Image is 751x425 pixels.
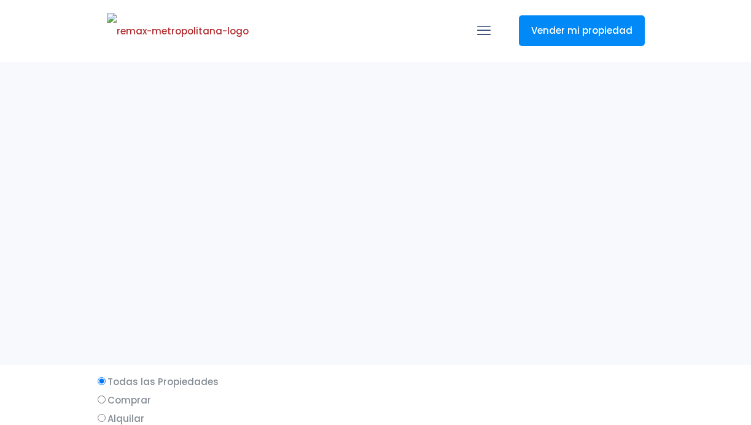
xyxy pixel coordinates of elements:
[95,374,657,389] label: Todas las Propiedades
[473,20,494,41] a: mobile menu
[98,396,106,404] input: Comprar
[98,377,106,385] input: Todas las Propiedades
[519,15,645,46] a: Vender mi propiedad
[107,13,249,50] img: remax-metropolitana-logo
[98,414,106,422] input: Alquilar
[95,392,657,408] label: Comprar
